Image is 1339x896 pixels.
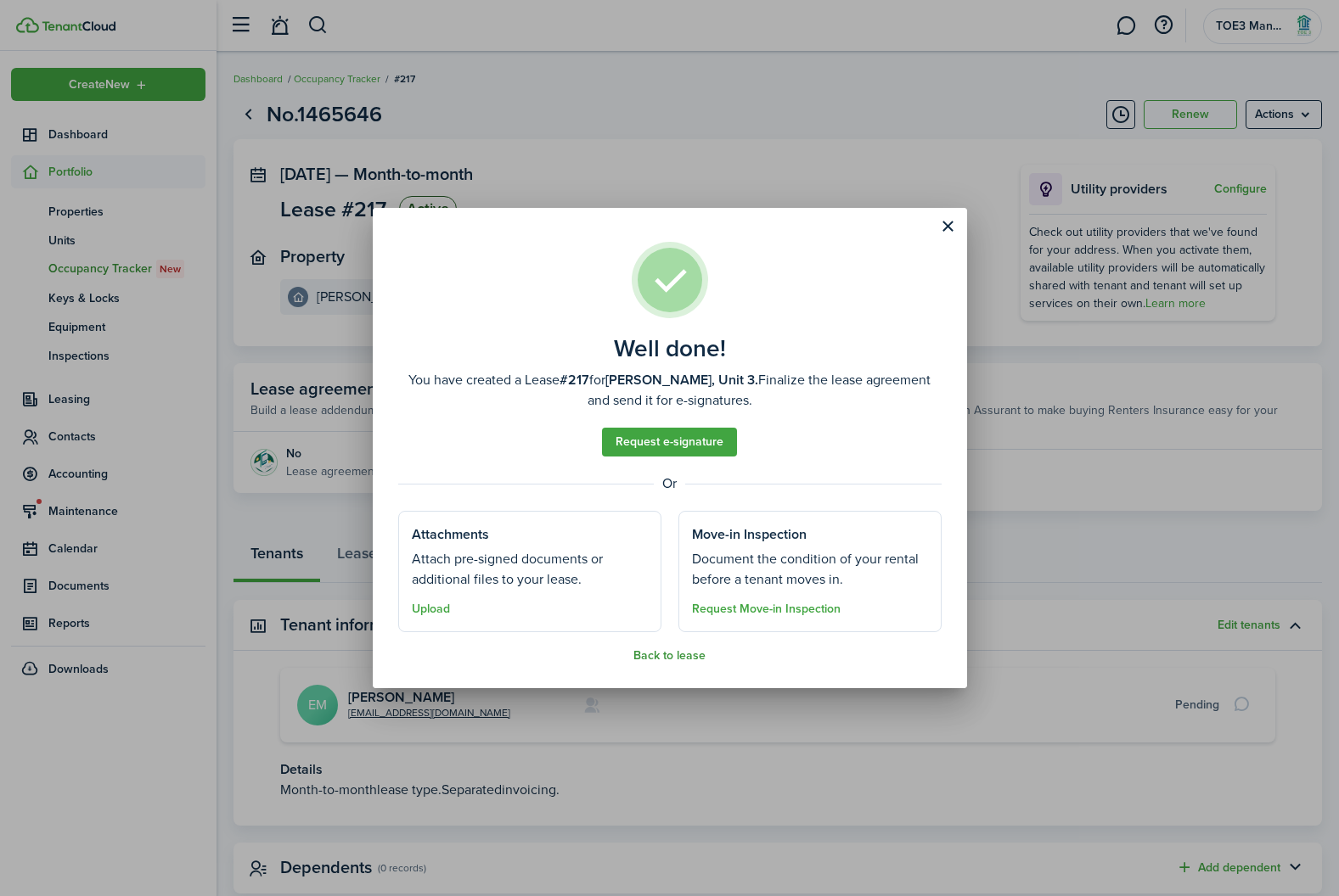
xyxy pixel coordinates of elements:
[605,370,758,389] b: [PERSON_NAME], Unit 3.
[692,549,928,590] well-done-section-description: Document the condition of your rental before a tenant moves in.
[398,370,942,411] well-done-description: You have created a Lease for Finalize the lease agreement and send it for e-signatures.
[614,335,726,362] well-done-title: Well done!
[412,549,648,590] well-done-section-description: Attach pre-signed documents or additional files to your lease.
[934,212,963,241] button: Close modal
[633,649,706,663] button: Back to lease
[560,370,589,389] b: #217
[412,602,450,616] button: Upload
[692,524,807,545] well-done-section-title: Move-in Inspection
[602,428,737,456] a: Request e-signature
[412,524,489,545] well-done-section-title: Attachments
[692,602,841,616] button: Request Move-in Inspection
[398,473,942,494] well-done-separator: Or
